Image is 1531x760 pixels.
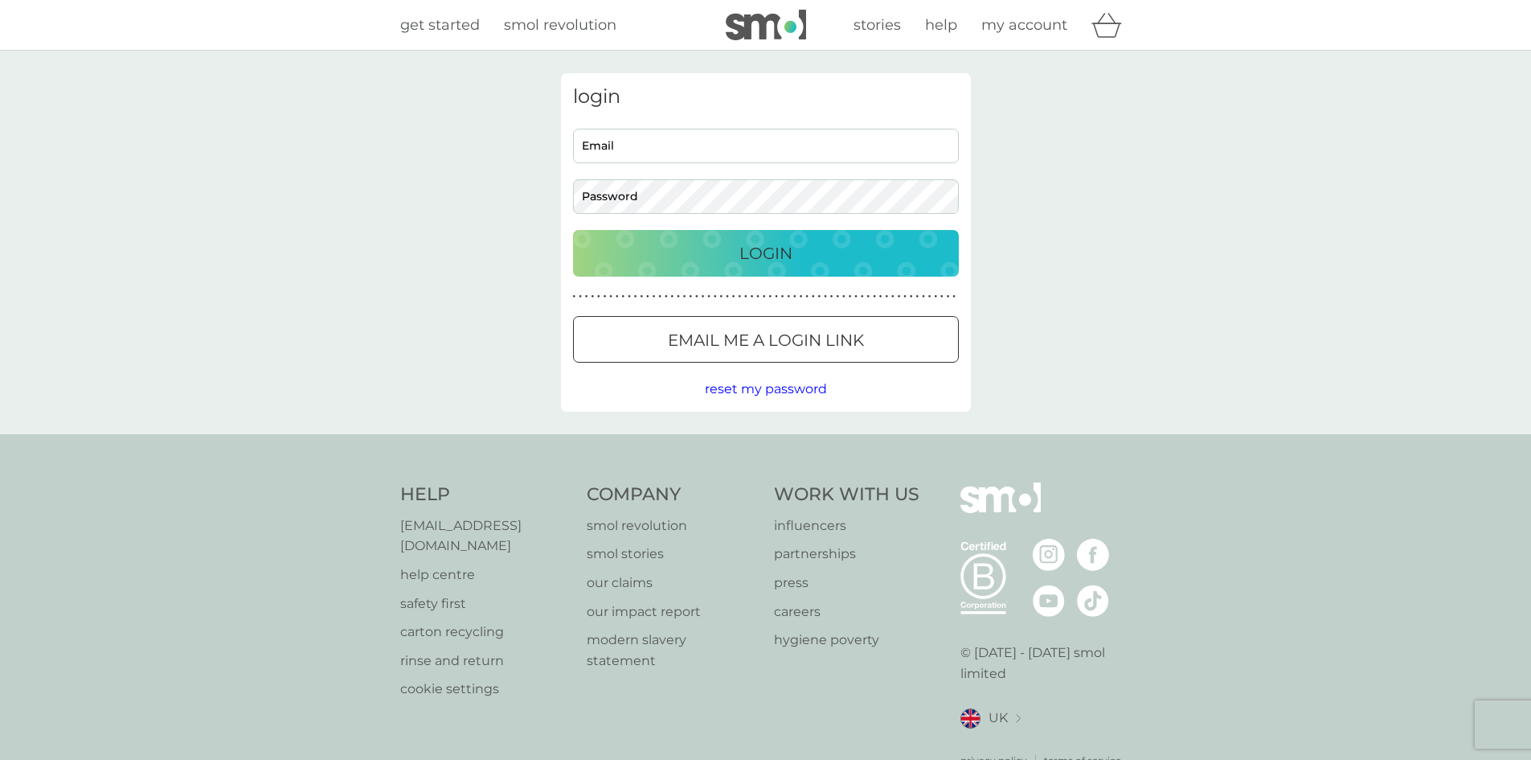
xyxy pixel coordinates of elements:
[573,85,959,109] h3: login
[842,293,845,301] p: ●
[400,565,571,585] a: help centre
[400,594,571,614] a: safety first
[960,483,1041,537] img: smol
[668,327,864,353] p: Email me a login link
[683,293,686,301] p: ●
[885,293,888,301] p: ●
[910,293,913,301] p: ●
[981,14,1067,37] a: my account
[597,293,600,301] p: ●
[774,544,919,565] p: partnerships
[653,293,656,301] p: ●
[989,708,1008,729] span: UK
[818,293,821,301] p: ●
[879,293,882,301] p: ●
[756,293,759,301] p: ●
[774,573,919,594] a: press
[695,293,698,301] p: ●
[769,293,772,301] p: ●
[873,293,876,301] p: ●
[867,293,870,301] p: ●
[587,544,758,565] a: smol stories
[774,602,919,622] a: careers
[604,293,607,301] p: ●
[763,293,766,301] p: ●
[591,293,594,301] p: ●
[793,293,796,301] p: ●
[587,573,758,594] a: our claims
[705,381,827,396] span: reset my password
[504,16,616,34] span: smol revolution
[622,293,625,301] p: ●
[934,293,937,301] p: ●
[573,230,959,277] button: Login
[702,293,705,301] p: ●
[646,293,649,301] p: ●
[400,622,571,643] a: carton recycling
[677,293,680,301] p: ●
[616,293,619,301] p: ●
[861,293,864,301] p: ●
[573,293,576,301] p: ●
[981,16,1067,34] span: my account
[705,379,827,400] button: reset my password
[775,293,778,301] p: ●
[400,14,480,37] a: get started
[1077,585,1109,617] img: visit the smol Tiktok page
[579,293,582,301] p: ●
[400,679,571,700] a: cookie settings
[824,293,827,301] p: ●
[671,293,674,301] p: ●
[952,293,956,301] p: ●
[774,516,919,536] a: influencers
[714,293,717,301] p: ●
[640,293,643,301] p: ●
[947,293,950,301] p: ●
[707,293,710,301] p: ●
[738,293,741,301] p: ●
[774,630,919,651] a: hygiene poverty
[960,643,1132,684] p: © [DATE] - [DATE] smol limited
[787,293,790,301] p: ●
[400,651,571,672] a: rinse and return
[903,293,907,301] p: ●
[781,293,784,301] p: ●
[585,293,588,301] p: ●
[720,293,723,301] p: ●
[587,630,758,671] p: modern slavery statement
[400,483,571,507] h4: Help
[628,293,631,301] p: ●
[751,293,754,301] p: ●
[609,293,612,301] p: ●
[928,293,931,301] p: ●
[898,293,901,301] p: ●
[916,293,919,301] p: ●
[774,483,919,507] h4: Work With Us
[587,516,758,536] a: smol revolution
[960,709,980,729] img: UK flag
[940,293,944,301] p: ●
[400,16,480,34] span: get started
[634,293,637,301] p: ●
[830,293,833,301] p: ●
[1033,585,1065,617] img: visit the smol Youtube page
[689,293,692,301] p: ●
[658,293,661,301] p: ●
[854,14,901,37] a: stories
[573,316,959,363] button: Email me a login link
[922,293,925,301] p: ●
[400,516,571,557] p: [EMAIL_ADDRESS][DOMAIN_NAME]
[504,14,616,37] a: smol revolution
[854,16,901,34] span: stories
